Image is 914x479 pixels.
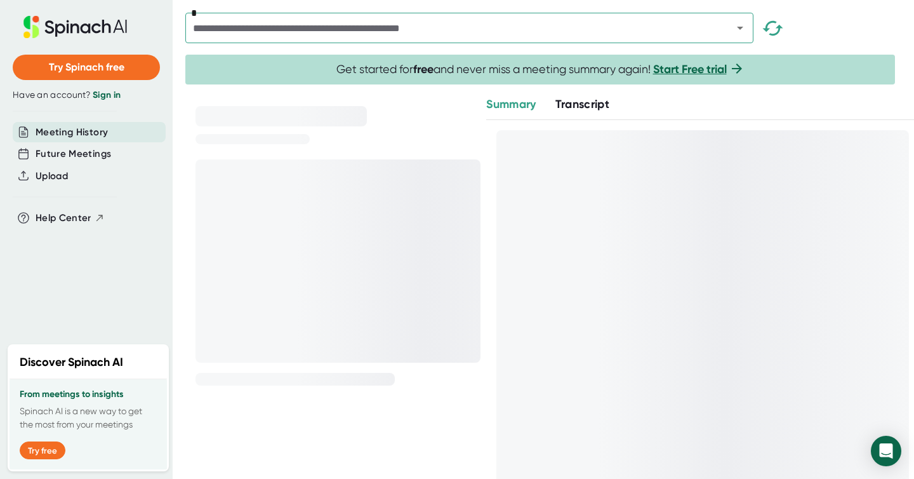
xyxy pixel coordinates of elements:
span: Get started for and never miss a meeting summary again! [336,62,745,77]
a: Sign in [93,90,121,100]
button: Summary [486,96,536,113]
button: Meeting History [36,125,108,140]
span: Transcript [555,97,610,111]
b: free [413,62,434,76]
span: Try Spinach free [49,61,124,73]
span: Help Center [36,211,91,226]
h3: From meetings to insights [20,389,157,400]
p: Spinach AI is a new way to get the most from your meetings [20,405,157,431]
button: Try Spinach free [13,55,160,80]
div: Open Intercom Messenger [871,436,901,466]
button: Upload [36,169,68,184]
button: Try free [20,442,65,459]
h2: Discover Spinach AI [20,354,123,371]
button: Help Center [36,211,105,226]
button: Open [731,19,749,37]
button: Transcript [555,96,610,113]
span: Summary [486,97,536,111]
button: Future Meetings [36,147,111,161]
a: Start Free trial [653,62,727,76]
div: Have an account? [13,90,160,101]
